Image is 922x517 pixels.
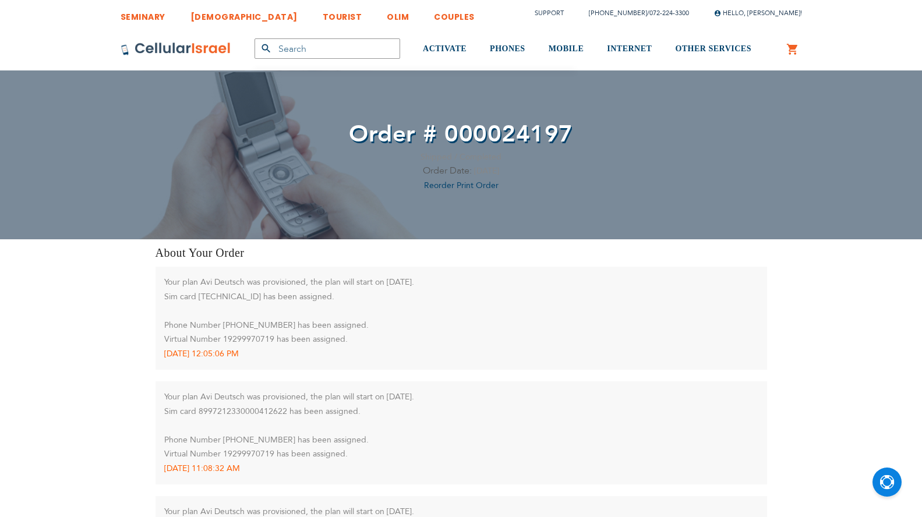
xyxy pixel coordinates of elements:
a: SEMINARY [121,3,165,24]
span: INTERNET [607,44,652,53]
li: / [577,5,689,22]
img: Cellular Israel Logo [121,42,231,56]
div: [DATE] 12:05:06 PM [164,347,758,362]
a: COUPLES [434,3,475,24]
a: [PHONE_NUMBER] [589,9,647,17]
a: MOBILE [549,27,584,71]
span: MOBILE [549,44,584,53]
a: Support [535,9,564,17]
a: INTERNET [607,27,652,71]
a: PHONES [490,27,525,71]
a: 072-224-3300 [649,9,689,17]
a: ACTIVATE [423,27,467,71]
span: Hello, [PERSON_NAME]! [714,9,802,17]
span: Order # 000024197 [349,118,573,150]
span: Shipped / Completed [421,151,501,162]
div: [DATE] 11:08:32 AM [164,462,758,476]
a: Reorder [424,180,457,191]
div: Your plan Avi Deutsch was provisioned, the plan will start on [DATE]. Sim card [TECHNICAL_ID] has... [164,275,758,347]
a: OLIM [387,3,409,24]
span: Reorder [424,180,454,191]
a: TOURIST [323,3,362,24]
a: [DEMOGRAPHIC_DATA] [190,3,298,24]
span: PHONES [490,44,525,53]
a: Print Order [457,180,499,191]
input: Search [255,38,400,59]
span: ACTIVATE [423,44,467,53]
a: OTHER SERVICES [675,27,751,71]
span: Order Date: [423,164,472,177]
h3: About Your Order [156,245,767,261]
div: Your plan Avi Deutsch was provisioned, the plan will start on [DATE]. Sim card 899721233000041262... [164,390,758,462]
span: OTHER SERVICES [675,44,751,53]
span: [DATE] [474,165,499,176]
